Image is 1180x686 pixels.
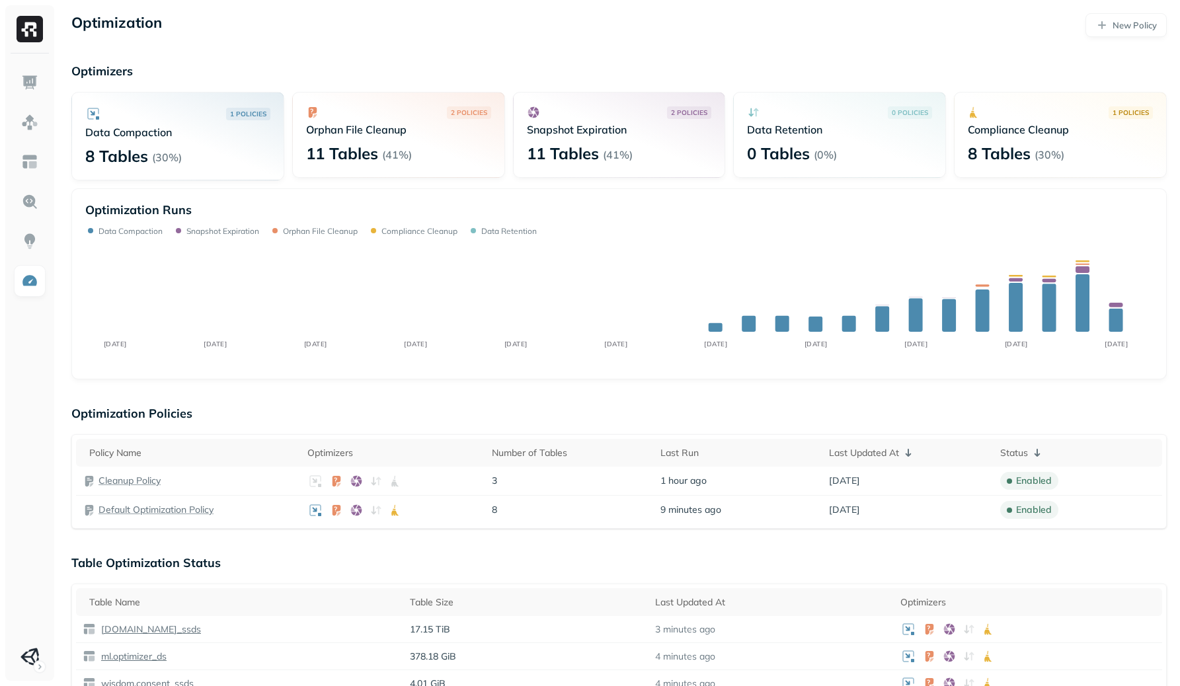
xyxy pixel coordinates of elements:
div: Optimizers [900,596,1156,609]
a: [DOMAIN_NAME]_ssds [96,623,201,636]
p: [DOMAIN_NAME]_ssds [98,623,201,636]
div: Last Updated At [829,445,987,461]
a: Cleanup Policy [98,475,161,487]
p: 17.15 TiB [410,623,642,636]
img: Optimization [21,272,38,289]
img: Insights [21,233,38,250]
p: Optimization Runs [85,202,192,217]
tspan: [DATE] [704,340,727,348]
tspan: [DATE] [304,340,327,348]
img: table [83,650,96,663]
p: ( 30% ) [152,151,182,164]
p: 1 POLICIES [1113,108,1149,118]
p: Data Retention [481,226,537,236]
p: New Policy [1113,19,1157,32]
p: Optimization [71,13,162,37]
p: Optimization Policies [71,406,1167,421]
tspan: [DATE] [604,340,627,348]
span: 9 minutes ago [660,504,721,516]
div: Optimizers [307,447,479,459]
p: ml.optimizer_ds [98,650,167,663]
p: 378.18 GiB [410,650,642,663]
span: 1 hour ago [660,475,707,487]
p: ( 41% ) [603,148,633,161]
p: 3 minutes ago [655,623,715,636]
p: ( 0% ) [814,148,837,161]
div: Last Run [660,447,816,459]
tspan: [DATE] [1005,340,1028,348]
p: Snapshot Expiration [186,226,259,236]
div: Policy Name [89,447,294,459]
p: Data Compaction [98,226,163,236]
tspan: [DATE] [204,340,227,348]
p: 4 minutes ago [655,650,715,663]
p: Table Optimization Status [71,555,1167,570]
a: ml.optimizer_ds [96,650,167,663]
img: Unity [20,648,39,666]
img: Asset Explorer [21,153,38,171]
tspan: [DATE] [1105,340,1128,348]
a: New Policy [1085,13,1167,37]
img: Ryft [17,16,43,42]
div: Table Name [89,596,397,609]
tspan: [DATE] [404,340,427,348]
p: 3 [492,475,647,487]
tspan: [DATE] [904,340,927,348]
p: enabled [1016,504,1052,516]
div: Last Updated At [655,596,887,609]
p: Compliance Cleanup [968,123,1153,136]
img: Dashboard [21,74,38,91]
p: enabled [1016,475,1052,487]
p: Data Compaction [85,126,270,139]
p: ( 30% ) [1035,148,1064,161]
p: 1 POLICIES [230,109,266,119]
tspan: [DATE] [104,340,127,348]
img: Assets [21,114,38,131]
a: Default Optimization Policy [98,504,214,516]
p: Orphan File Cleanup [283,226,358,236]
div: Table Size [410,596,642,609]
div: Status [1000,445,1156,461]
p: Compliance Cleanup [381,226,457,236]
span: [DATE] [829,504,860,516]
p: 0 POLICIES [892,108,928,118]
p: Snapshot Expiration [527,123,712,136]
p: 2 POLICIES [451,108,487,118]
span: [DATE] [829,475,860,487]
p: 2 POLICIES [671,108,707,118]
tspan: [DATE] [805,340,828,348]
tspan: [DATE] [504,340,528,348]
div: Number of Tables [492,447,647,459]
p: 11 Tables [306,143,378,164]
img: table [83,623,96,636]
p: 8 Tables [85,145,148,167]
p: Optimizers [71,63,1167,79]
p: Data Retention [747,123,932,136]
p: 11 Tables [527,143,599,164]
p: 0 Tables [747,143,810,164]
p: ( 41% ) [382,148,412,161]
p: Orphan File Cleanup [306,123,491,136]
p: 8 Tables [968,143,1031,164]
img: Query Explorer [21,193,38,210]
p: 8 [492,504,647,516]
